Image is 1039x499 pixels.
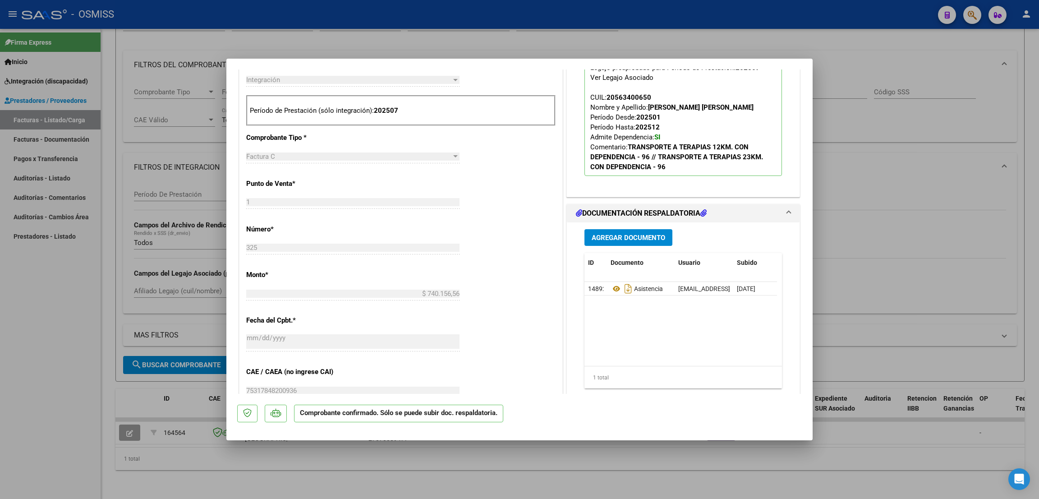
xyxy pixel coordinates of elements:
[246,152,275,161] span: Factura C
[584,229,672,246] button: Agregar Documento
[294,405,503,422] p: Comprobante confirmado. Sólo se puede subir doc. respaldatoria.
[654,133,660,141] strong: SI
[246,179,339,189] p: Punto de Venta
[636,113,661,121] strong: 202501
[567,204,800,222] mat-expansion-panel-header: DOCUMENTACIÓN RESPALDATORIA
[567,222,800,410] div: DOCUMENTACIÓN RESPALDATORIA
[611,259,644,266] span: Documento
[678,285,831,292] span: [EMAIL_ADDRESS][DOMAIN_NAME] - [PERSON_NAME]
[588,259,594,266] span: ID
[590,143,763,171] strong: TRANSPORTE A TERAPIAS 12KM. CON DEPENDENCIA - 96 // TRANSPORTE A TERAPIAS 23KM. CON DEPENDENCIA - 96
[590,73,653,83] div: Ver Legajo Asociado
[607,253,675,273] datatable-header-cell: Documento
[246,270,339,280] p: Monto
[635,123,660,131] strong: 202512
[246,133,339,143] p: Comprobante Tipo *
[1008,468,1030,490] div: Open Intercom Messenger
[246,76,280,84] span: Integración
[588,285,610,292] span: 148921
[622,282,634,296] i: Descargar documento
[576,208,707,219] h1: DOCUMENTACIÓN RESPALDATORIA
[590,93,763,171] span: CUIL: Nombre y Apellido: Período Desde: Período Hasta: Admite Dependencia:
[592,234,665,242] span: Agregar Documento
[246,315,339,326] p: Fecha del Cpbt.
[246,224,339,235] p: Número
[250,106,552,116] p: Período de Prestación (sólo integración):
[678,259,700,266] span: Usuario
[733,253,778,273] datatable-header-cell: Subido
[611,285,663,292] span: Asistencia
[584,253,607,273] datatable-header-cell: ID
[584,366,782,389] div: 1 total
[584,60,782,176] p: Legajo preaprobado para Período de Prestación:
[246,367,339,377] p: CAE / CAEA (no ingrese CAI)
[590,143,763,171] span: Comentario:
[737,285,755,292] span: [DATE]
[374,106,398,115] strong: 202507
[675,253,733,273] datatable-header-cell: Usuario
[607,92,651,102] div: 20563400650
[737,259,757,266] span: Subido
[648,103,754,111] strong: [PERSON_NAME] [PERSON_NAME]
